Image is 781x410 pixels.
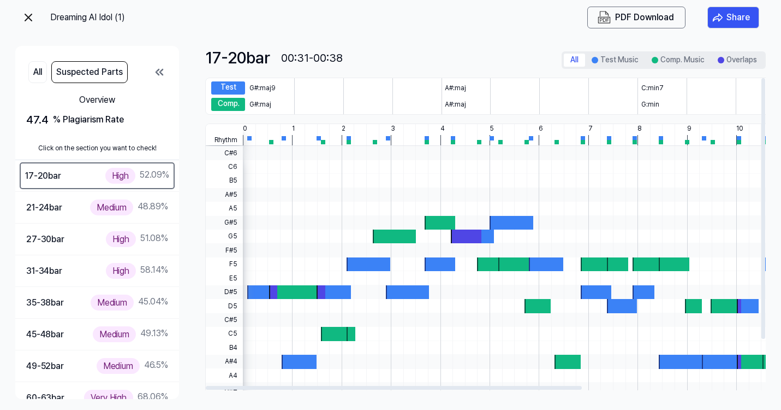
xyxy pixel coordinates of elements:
div: 00:31-00:38 [281,49,343,67]
div: 1 [292,124,295,135]
div: 7 [588,124,593,135]
span: B4 [206,341,243,355]
span: C5 [206,327,243,341]
button: Share [707,7,759,28]
span: A5 [206,202,243,215]
div: 27-30 bar [26,232,64,247]
div: 45.04 % [91,295,168,311]
div: 0 [243,124,247,135]
span: A#5 [206,188,243,202]
div: C:min7 [641,84,664,93]
div: High [105,168,135,184]
div: 3 [391,124,395,135]
div: High [106,231,136,247]
span: A4 [206,368,243,382]
span: E5 [206,271,243,285]
button: Overview47.4 % Plagiarism Rate [15,86,179,137]
div: A#:maj [445,84,466,93]
button: Comp. Music [645,54,711,67]
img: PDF Download [598,11,611,24]
div: G:min [641,100,659,109]
img: exit [22,11,35,24]
div: 8 [637,124,642,135]
button: Test Music [585,54,645,67]
div: Share [726,10,750,25]
div: 46.5 % [97,358,168,374]
div: 51.08 % [106,231,168,247]
div: Medium [91,295,134,311]
div: Very High [84,390,133,406]
span: G#5 [206,216,243,230]
span: C#5 [206,313,243,327]
div: Dreaming AI Idol (1) [50,11,159,24]
div: 48.89 % [90,200,168,215]
div: PDF Download [615,10,674,25]
div: 9 [687,124,691,135]
div: % Plagiarism Rate [53,113,124,126]
div: 60-63 bar [26,391,64,405]
div: 68.06 % [84,390,168,406]
div: 17-20 bar [25,169,61,183]
div: High [106,263,136,279]
button: All [564,54,585,67]
img: share [712,12,723,23]
span: C6 [206,160,243,174]
div: 10 [736,124,743,135]
div: 49.13 % [93,326,168,342]
div: 52.09 % [105,168,169,184]
span: F#5 [206,243,243,257]
span: C#6 [206,146,243,160]
div: 17-20 bar [205,46,270,69]
div: 45-48 bar [26,327,64,342]
span: G5 [206,230,243,243]
div: 31-34 bar [26,264,62,278]
span: A#4 [206,355,243,368]
div: 5 [490,124,494,135]
div: Comp. Music [211,98,245,111]
div: A#:maj [445,100,466,109]
span: F5 [206,257,243,271]
div: Click on the section you want to check! [15,137,179,160]
span: B5 [206,174,243,188]
span: G#4 [206,383,243,396]
div: Overview [26,93,168,107]
div: 4 [440,124,445,135]
div: Medium [93,326,136,342]
div: Medium [97,358,140,374]
div: G#:maj [249,100,271,109]
button: Overlaps [711,54,764,67]
div: 49-52 bar [26,359,64,373]
div: Medium [90,200,133,215]
span: D#5 [206,285,243,299]
div: 47.4 [26,111,168,128]
span: Rhythm [206,135,243,145]
div: 21-24 bar [26,201,62,215]
button: Suspected Parts [51,61,128,83]
div: Test Music [211,81,245,95]
div: 6 [539,124,543,135]
button: PDF Download [595,11,676,24]
button: All [28,61,47,83]
div: 35-38 bar [26,296,64,310]
span: D5 [206,299,243,313]
div: 2 [342,124,345,135]
div: G#:maj9 [249,84,276,93]
div: 58.14 % [106,263,168,279]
